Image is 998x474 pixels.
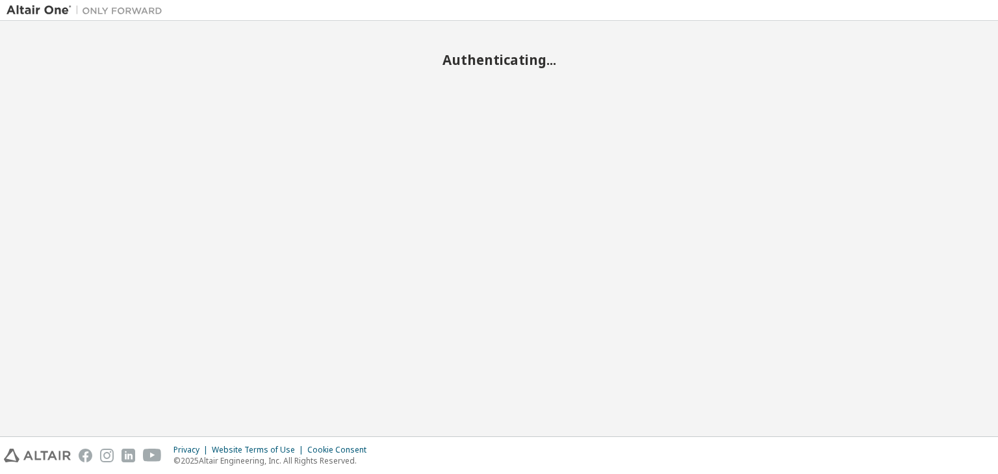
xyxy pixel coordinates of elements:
[6,51,992,68] h2: Authenticating...
[122,449,135,462] img: linkedin.svg
[212,445,307,455] div: Website Terms of Use
[100,449,114,462] img: instagram.svg
[173,445,212,455] div: Privacy
[4,449,71,462] img: altair_logo.svg
[307,445,374,455] div: Cookie Consent
[6,4,169,17] img: Altair One
[173,455,374,466] p: © 2025 Altair Engineering, Inc. All Rights Reserved.
[79,449,92,462] img: facebook.svg
[143,449,162,462] img: youtube.svg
